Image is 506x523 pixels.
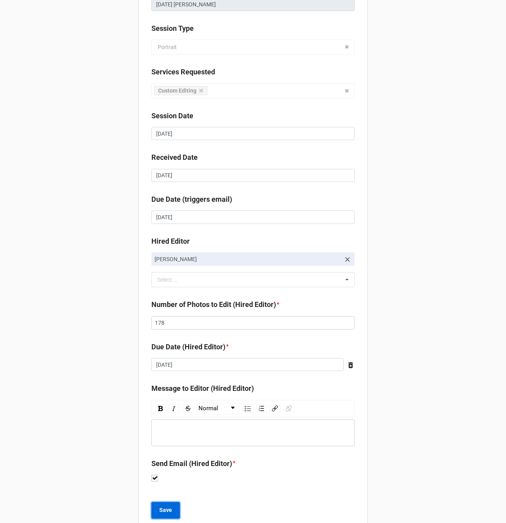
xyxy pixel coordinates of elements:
[155,255,340,263] p: [PERSON_NAME]
[151,210,355,224] input: Date
[196,403,240,415] div: rdw-dropdown
[151,400,355,417] div: rdw-toolbar
[183,405,193,413] div: Strikethrough
[283,405,294,413] div: Unlink
[151,502,180,519] button: Save
[195,403,241,415] div: rdw-block-control
[198,404,218,413] span: Normal
[151,299,276,310] label: Number of Photos to Edit (Hired Editor)
[241,403,268,415] div: rdw-list-control
[154,403,195,415] div: rdw-inline-control
[151,236,190,247] label: Hired Editor
[155,428,351,437] div: rdw-editor
[268,403,296,415] div: rdw-link-control
[151,169,355,182] input: Date
[151,152,198,163] label: Received Date
[151,110,193,121] label: Session Date
[151,458,232,469] label: Send Email (Hired Editor)
[151,383,254,394] label: Message to Editor (Hired Editor)
[151,23,194,34] label: Session Type
[168,405,179,413] div: Italic
[151,358,344,371] input: Date
[151,341,225,352] label: Due Date (Hired Editor)
[151,194,232,205] label: Due Date (triggers email)
[270,405,280,413] div: Link
[155,405,165,413] div: Bold
[159,506,172,514] b: Save
[151,127,355,140] input: Date
[151,66,215,78] label: Services Requested
[196,403,239,414] a: Block Type
[151,400,355,446] div: rdw-wrapper
[257,405,266,413] div: Ordered
[242,405,253,413] div: Unordered
[155,275,189,284] div: Select ...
